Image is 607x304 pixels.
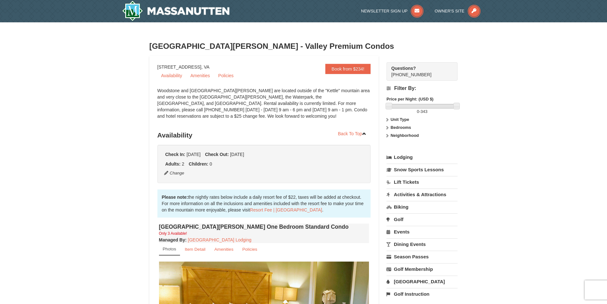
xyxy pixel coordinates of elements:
[185,247,206,252] small: Item Detail
[214,247,234,252] small: Amenities
[387,164,458,175] a: Snow Sports Lessons
[214,71,237,80] a: Policies
[186,152,200,157] span: [DATE]
[391,117,409,122] strong: Unit Type
[157,189,371,218] div: the nightly rates below include a daily resort fee of $22, taxes will be added at checkout. For m...
[435,9,465,13] span: Owner's Site
[387,251,458,263] a: Season Passes
[391,125,411,130] strong: Bedrooms
[163,247,176,251] small: Photos
[391,66,416,71] strong: Questions?
[159,231,187,236] small: Only 3 Available!
[210,243,238,256] a: Amenities
[165,152,185,157] strong: Check In:
[334,129,371,138] a: Back To Top
[159,224,369,230] h4: [GEOGRAPHIC_DATA][PERSON_NAME] One Bedroom Standard Condo
[387,263,458,275] a: Golf Membership
[230,152,244,157] span: [DATE]
[159,237,187,242] strong: :
[159,243,180,256] a: Photos
[189,161,208,167] strong: Children:
[421,109,428,114] span: 343
[149,40,458,53] h3: [GEOGRAPHIC_DATA][PERSON_NAME] - Valley Premium Condos
[387,108,458,115] label: -
[182,161,184,167] span: 2
[361,9,423,13] a: Newsletter Sign Up
[186,71,213,80] a: Amenities
[387,238,458,250] a: Dining Events
[164,170,185,177] button: Change
[181,243,210,256] a: Item Detail
[205,152,229,157] strong: Check Out:
[387,189,458,200] a: Activities & Attractions
[157,71,186,80] a: Availability
[250,207,322,212] a: Resort Fee | [GEOGRAPHIC_DATA]
[162,195,188,200] strong: Please note:
[435,9,481,13] a: Owner's Site
[387,213,458,225] a: Golf
[157,87,371,126] div: Woodstone and [GEOGRAPHIC_DATA][PERSON_NAME] are located outside of the "Kettle" mountain area an...
[387,97,433,101] strong: Price per Night: (USD $)
[238,243,261,256] a: Policies
[387,85,458,91] h4: Filter By:
[391,65,446,77] span: [PHONE_NUMBER]
[122,1,230,21] a: Massanutten Resort
[159,237,185,242] span: Managed By
[391,133,419,138] strong: Neighborhood
[242,247,257,252] small: Policies
[361,9,408,13] span: Newsletter Sign Up
[122,1,230,21] img: Massanutten Resort Logo
[387,288,458,300] a: Golf Instruction
[188,237,251,242] a: [GEOGRAPHIC_DATA] Lodging
[387,176,458,188] a: Lift Tickets
[325,64,371,74] a: Book from $234!
[387,226,458,238] a: Events
[157,129,371,142] h3: Availability
[387,276,458,287] a: [GEOGRAPHIC_DATA]
[387,152,458,163] a: Lodging
[165,161,181,167] strong: Adults:
[417,109,419,114] span: 0
[210,161,212,167] span: 0
[387,201,458,213] a: Biking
